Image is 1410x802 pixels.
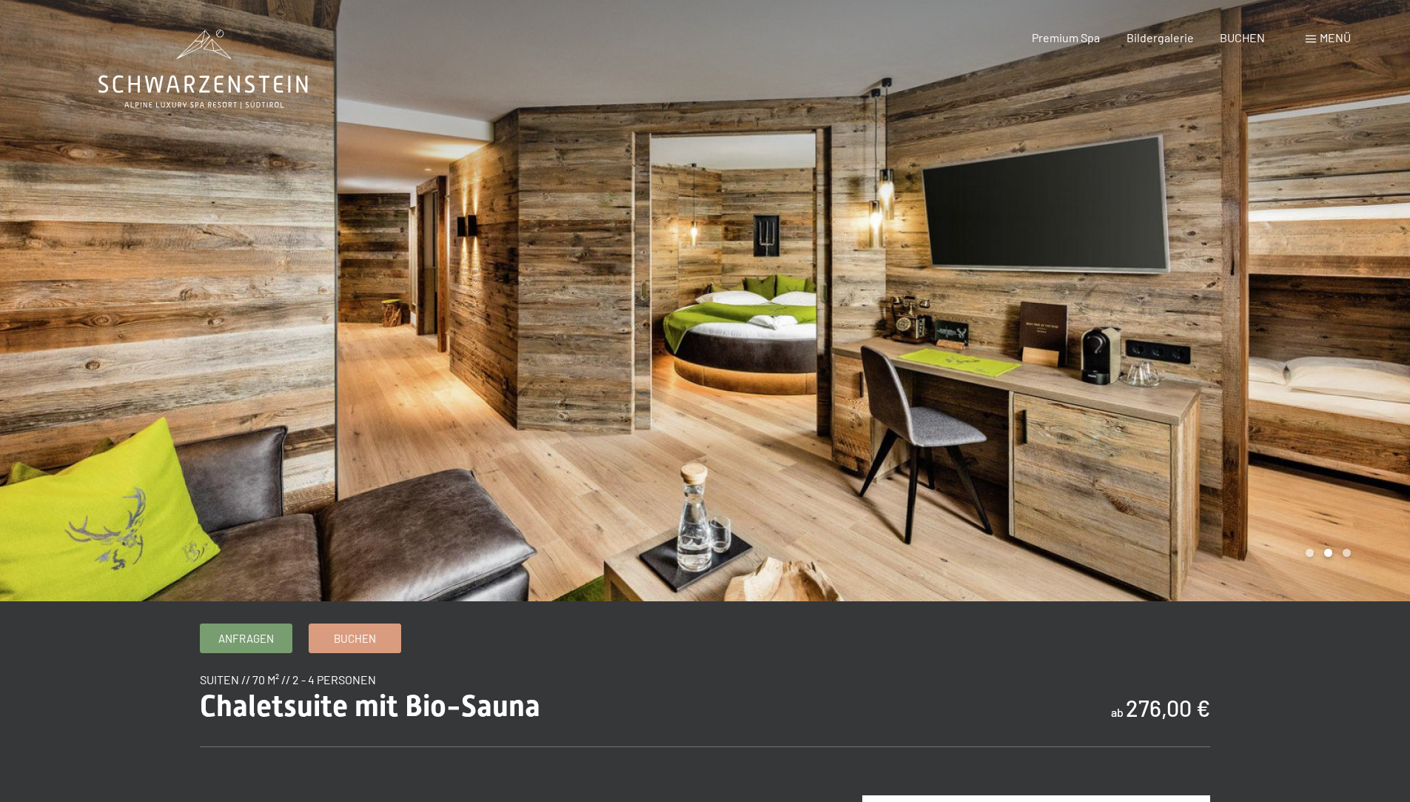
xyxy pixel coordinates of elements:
[200,689,540,724] span: Chaletsuite mit Bio-Sauna
[309,624,400,652] a: Buchen
[1032,30,1100,44] a: Premium Spa
[218,631,274,646] span: Anfragen
[1220,30,1265,44] a: BUCHEN
[1111,705,1124,719] span: ab
[1320,30,1351,44] span: Menü
[201,624,292,652] a: Anfragen
[200,672,376,686] span: Suiten // 70 m² // 2 - 4 Personen
[334,631,376,646] span: Buchen
[1126,695,1210,721] b: 276,00 €
[1127,30,1194,44] a: Bildergalerie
